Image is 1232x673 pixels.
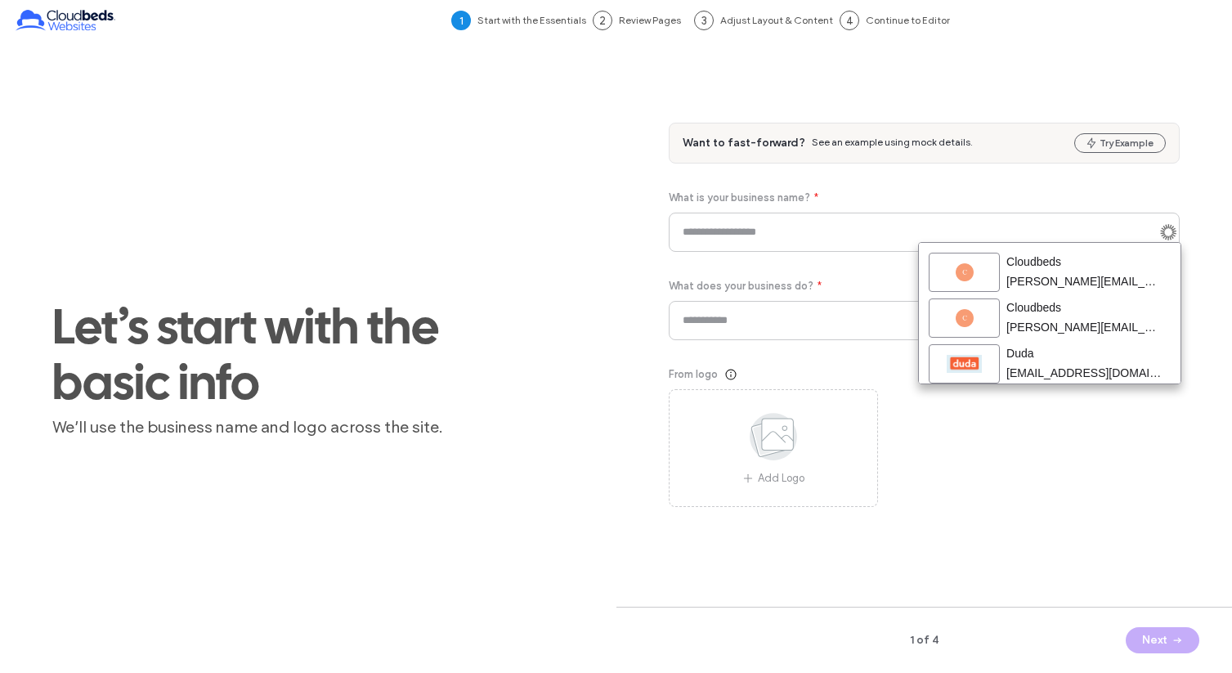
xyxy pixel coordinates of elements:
[87,121,244,137] div: support@cloudbeds.com
[1160,224,1176,240] img: svg+xml;base64,PHN2ZyB3aWR0aD0iMzMiIGhlaWdodD0iMzIiIHZpZXdCb3g9IjAgMCAzMyAzMiIgZmlsbD0ibm9uZSIgeG...
[683,135,805,151] span: Want to fast-forward?
[669,190,810,206] span: What is your business name?
[477,13,586,28] span: Start with the Essentials
[593,11,612,30] div: 2
[1074,133,1166,153] button: Try Example
[841,632,1006,648] span: 1 of 4
[52,416,564,437] span: We’ll use the business name and logo across the site.
[38,11,71,26] span: Help
[87,29,244,46] div: duda@cloudbeds.com
[812,136,973,148] span: See an example using mock details.
[720,13,833,28] span: Adjust Layout & Content
[87,75,244,92] div: duda@cloudbeds.com
[669,278,813,294] span: What does your business do?
[37,66,55,84] img: fs07twddxaaf7PIB4357
[840,11,859,30] div: 4
[758,470,804,487] span: Add Logo
[37,20,55,38] img: fs07twddxaaf7PIB4357
[694,11,714,30] div: 3
[87,101,244,121] div: Duda
[669,366,718,383] span: From logo
[619,13,688,28] span: Review Pages
[866,13,950,28] span: Continue to Editor
[87,56,244,75] div: Cloudbeds
[451,11,471,30] div: 1
[87,10,244,29] div: Cloudbeds
[28,112,62,130] img: fs08fpg1dlhiGmtmA357
[52,298,564,410] span: Let’s start with the basic info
